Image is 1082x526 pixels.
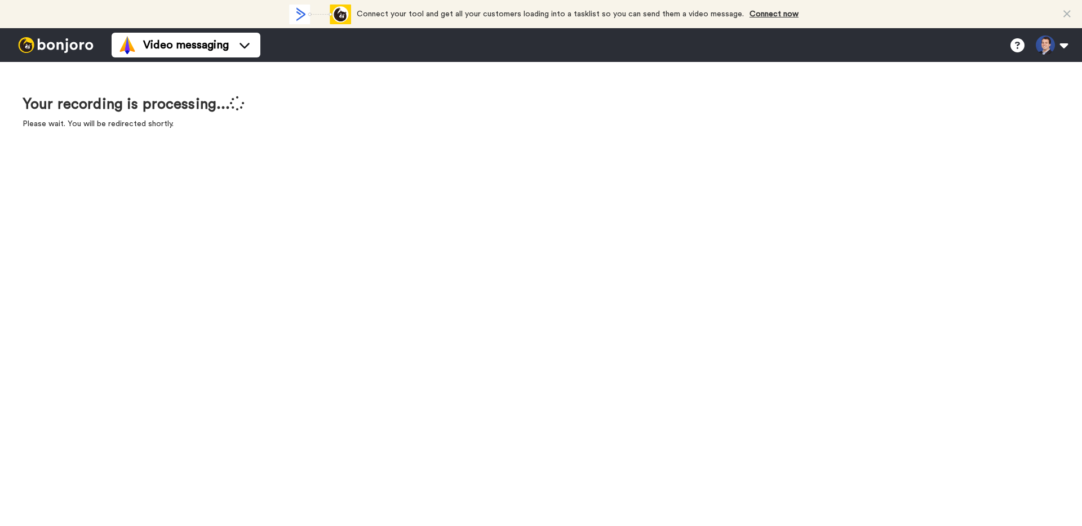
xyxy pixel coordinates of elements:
h1: Your recording is processing... [23,96,245,113]
img: bj-logo-header-white.svg [14,37,98,53]
img: vm-color.svg [118,36,136,54]
span: Connect your tool and get all your customers loading into a tasklist so you can send them a video... [357,10,744,18]
a: Connect now [750,10,799,18]
div: animation [289,5,351,24]
p: Please wait. You will be redirected shortly. [23,118,245,130]
span: Video messaging [143,37,229,53]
